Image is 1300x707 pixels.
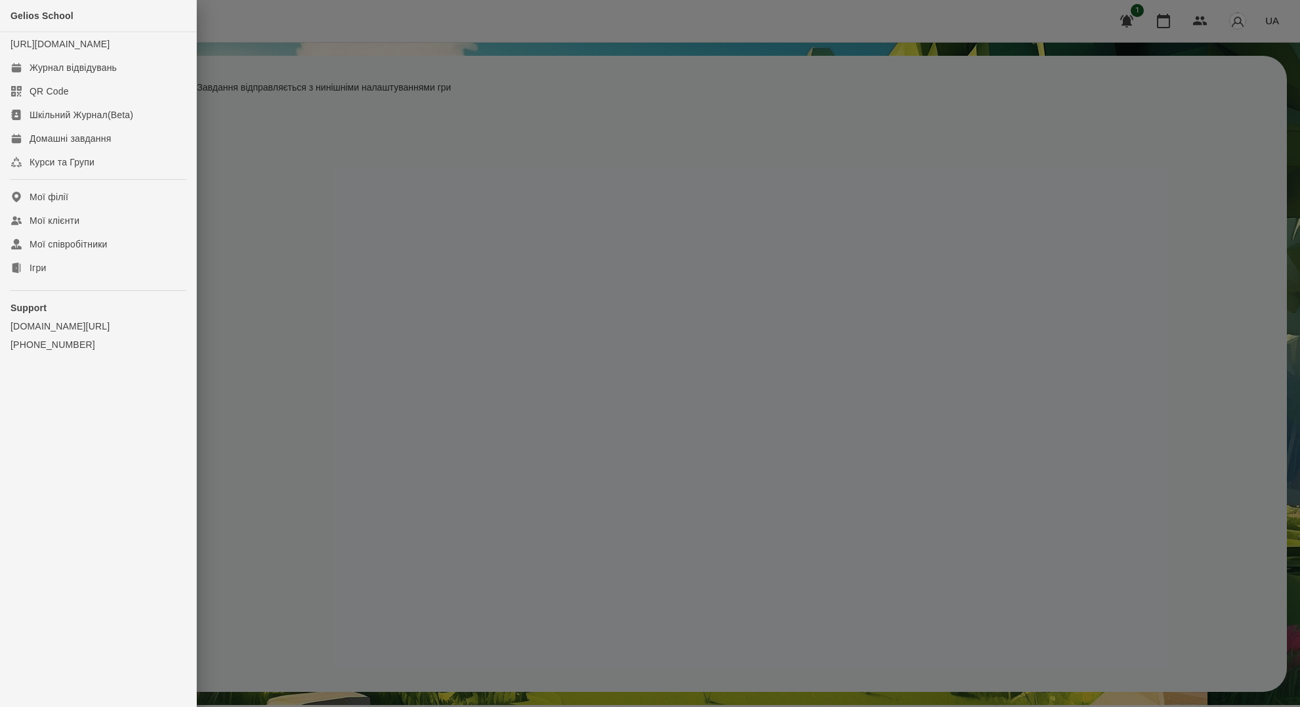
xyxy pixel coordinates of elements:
[10,301,186,314] p: Support
[30,108,133,121] div: Шкільний Журнал(Beta)
[30,156,94,169] div: Курси та Групи
[30,85,69,98] div: QR Code
[10,11,73,21] span: Gelios School
[10,320,186,333] a: [DOMAIN_NAME][URL]
[30,190,68,204] div: Мої філії
[30,132,111,145] div: Домашні завдання
[10,39,110,49] a: [URL][DOMAIN_NAME]
[30,238,108,251] div: Мої співробітники
[30,61,117,74] div: Журнал відвідувань
[30,261,46,274] div: Ігри
[10,338,186,351] a: [PHONE_NUMBER]
[30,214,79,227] div: Мої клієнти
